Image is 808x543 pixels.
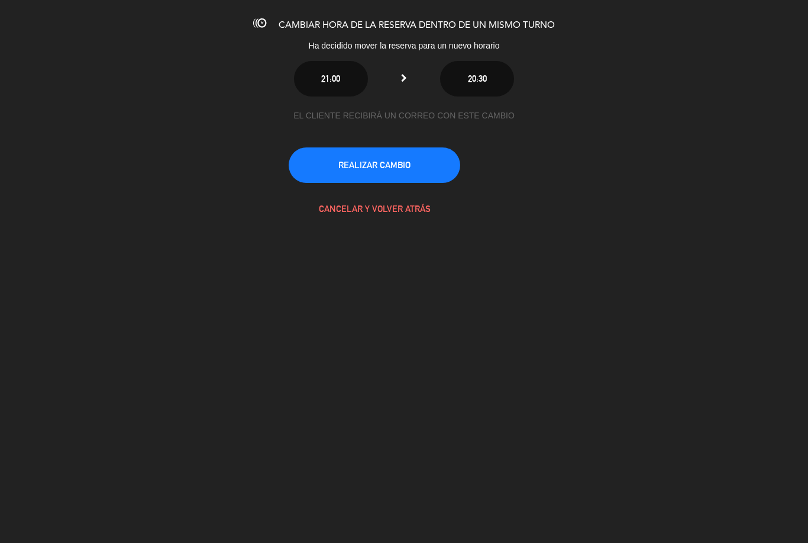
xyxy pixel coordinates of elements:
button: CANCELAR Y VOLVER ATRÁS [289,191,460,227]
span: CAMBIAR HORA DE LA RESERVA DENTRO DE UN MISMO TURNO [279,21,555,30]
div: Ha decidido mover la reserva para un nuevo horario [209,39,599,53]
button: 20:30 [440,61,514,97]
button: REALIZAR CAMBIO [289,147,460,183]
button: 21:00 [294,61,368,97]
span: 21:00 [321,73,340,83]
span: 20:30 [468,73,487,83]
div: EL CLIENTE RECIBIRÁ UN CORREO CON ESTE CAMBIO [289,109,519,123]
